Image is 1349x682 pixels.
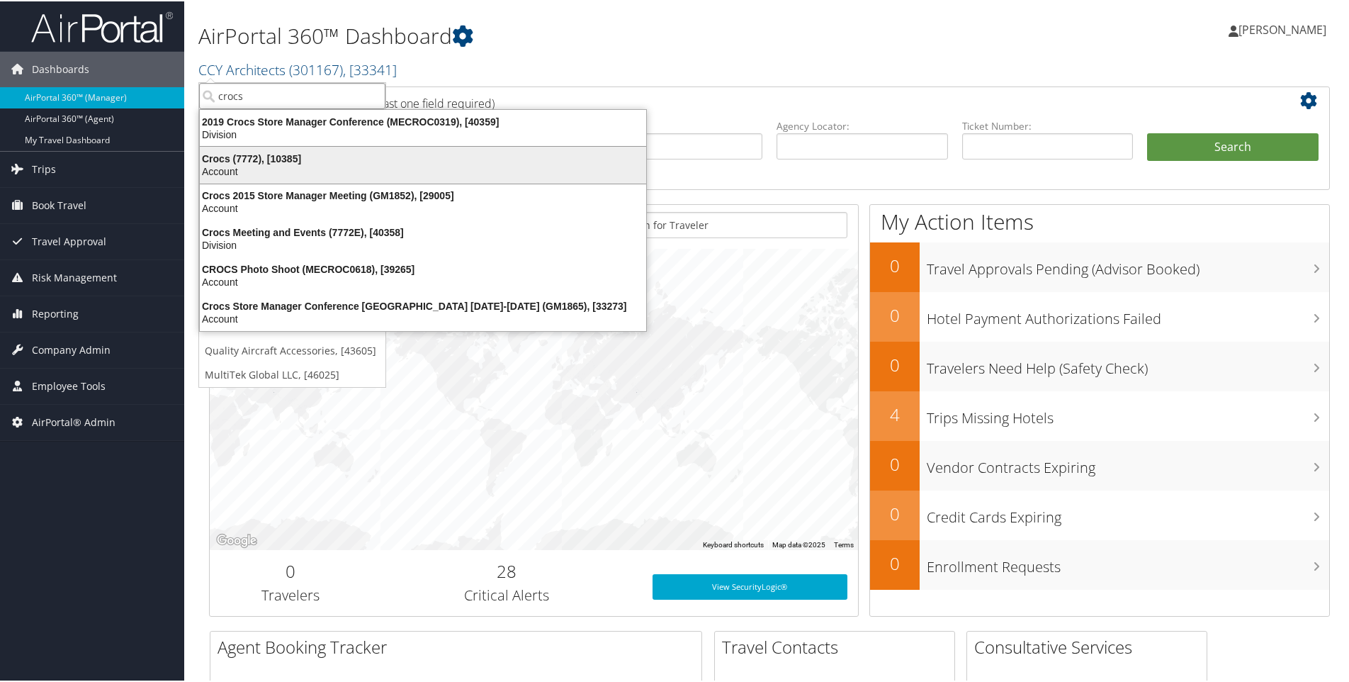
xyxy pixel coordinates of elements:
[927,350,1329,377] h3: Travelers Need Help (Safety Check)
[191,274,655,287] div: Account
[870,440,1329,489] a: 0Vendor Contracts Expiring
[218,634,701,658] h2: Agent Booking Tracker
[31,9,173,43] img: airportal-logo.png
[220,88,1225,112] h2: Airtinerary Lookup
[383,558,631,582] h2: 28
[703,539,764,549] button: Keyboard shortcuts
[870,401,920,425] h2: 4
[191,164,655,177] div: Account
[777,118,948,132] label: Agency Locator:
[198,20,960,50] h1: AirPortal 360™ Dashboard
[191,127,655,140] div: Division
[191,201,655,213] div: Account
[974,634,1207,658] h2: Consultative Services
[383,584,631,604] h3: Critical Alerts
[191,188,655,201] div: Crocs 2015 Store Manager Meeting (GM1852), [29005]
[870,252,920,276] h2: 0
[220,558,361,582] h2: 0
[220,584,361,604] h3: Travelers
[32,403,115,439] span: AirPortal® Admin
[772,540,825,547] span: Map data ©2025
[591,118,762,132] label: Last Name:
[191,237,655,250] div: Division
[32,223,106,258] span: Travel Approval
[599,211,847,237] input: Search for Traveler
[191,262,655,274] div: CROCS Photo Shoot (MECROC0618), [39265]
[191,151,655,164] div: Crocs (7772), [10385]
[927,549,1329,576] h3: Enrollment Requests
[870,390,1329,440] a: 4Trips Missing Hotels
[927,499,1329,526] h3: Credit Cards Expiring
[198,59,397,78] a: CCY Architects
[32,150,56,186] span: Trips
[834,540,854,547] a: Terms (opens in new tab)
[870,539,1329,588] a: 0Enrollment Requests
[32,295,79,330] span: Reporting
[927,400,1329,427] h3: Trips Missing Hotels
[32,186,86,222] span: Book Travel
[199,82,385,108] input: Search Accounts
[870,550,920,574] h2: 0
[962,118,1134,132] label: Ticket Number:
[343,59,397,78] span: , [ 33341 ]
[722,634,954,658] h2: Travel Contacts
[32,259,117,294] span: Risk Management
[32,367,106,403] span: Employee Tools
[870,241,1329,291] a: 0Travel Approvals Pending (Advisor Booked)
[213,530,260,549] a: Open this area in Google Maps (opens a new window)
[870,489,1329,539] a: 0Credit Cards Expiring
[870,206,1329,235] h1: My Action Items
[32,50,89,86] span: Dashboards
[927,449,1329,476] h3: Vendor Contracts Expiring
[1238,21,1326,36] span: [PERSON_NAME]
[32,331,111,367] span: Company Admin
[289,59,343,78] span: ( 301167 )
[199,337,385,362] a: Quality Aircraft Accessories, [43605]
[359,94,495,110] span: (at least one field required)
[927,301,1329,328] h3: Hotel Payment Authorizations Failed
[870,352,920,376] h2: 0
[1229,7,1340,50] a: [PERSON_NAME]
[191,225,655,237] div: Crocs Meeting and Events (7772E), [40358]
[1147,132,1319,160] button: Search
[191,311,655,324] div: Account
[870,340,1329,390] a: 0Travelers Need Help (Safety Check)
[870,451,920,475] h2: 0
[927,251,1329,278] h3: Travel Approvals Pending (Advisor Booked)
[191,114,655,127] div: 2019 Crocs Store Manager Conference (MECROC0319), [40359]
[653,573,847,598] a: View SecurityLogic®
[870,501,920,525] h2: 0
[870,291,1329,340] a: 0Hotel Payment Authorizations Failed
[213,530,260,549] img: Google
[870,302,920,326] h2: 0
[191,298,655,311] div: Crocs Store Manager Conference [GEOGRAPHIC_DATA] [DATE]-[DATE] (GM1865), [33273]
[199,362,385,386] a: MultiTek Global LLC, [46025]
